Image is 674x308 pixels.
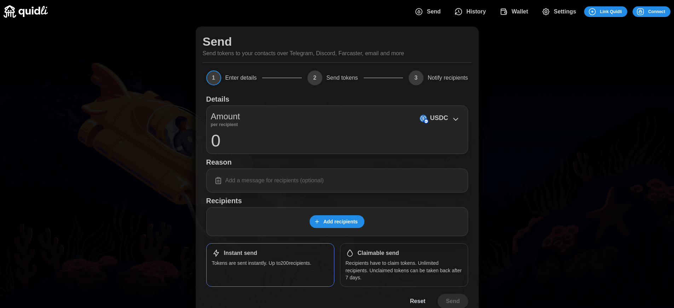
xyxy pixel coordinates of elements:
img: Quidli [4,5,48,18]
span: Enter details [225,75,257,81]
p: Send tokens to your contacts over Telegram, Discord, Farcaster, email and more [203,49,404,58]
p: Recipients have to claim tokens. Unlimited recipients. Unclaimed tokens can be taken back after 7... [346,259,462,281]
span: Add recipients [323,216,358,228]
h1: Send [203,34,232,49]
button: Connect [633,6,670,17]
p: USDC [430,113,448,123]
input: Add a message for recipients (optional) [211,173,463,188]
p: Amount [211,110,240,123]
h1: Instant send [224,250,257,257]
h1: Claimable send [358,250,399,257]
span: 3 [409,70,424,85]
p: Tokens are sent instantly. Up to 200 recipients. [212,259,329,267]
span: 1 [206,70,221,85]
h1: Recipients [206,196,468,205]
h1: Details [206,95,230,104]
button: Wallet [494,4,536,19]
button: Settings [536,4,584,19]
button: History [449,4,494,19]
button: 1Enter details [206,70,257,85]
img: USDC (on Base) [420,115,427,122]
span: Connect [648,7,665,17]
span: 2 [307,70,322,85]
span: Wallet [512,5,528,19]
span: Send [427,5,440,19]
span: Link Quidli [600,7,622,17]
button: 2Send tokens [307,70,358,85]
h1: Reason [206,158,468,167]
button: 3Notify recipients [409,70,468,85]
p: per recipient [211,123,240,126]
span: Notify recipients [428,75,468,81]
button: Add recipients [310,215,364,228]
span: History [466,5,486,19]
span: Settings [554,5,576,19]
span: Send tokens [327,75,358,81]
button: Send [409,4,449,19]
button: Link Quidli [584,6,627,17]
input: 0 [211,132,463,149]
